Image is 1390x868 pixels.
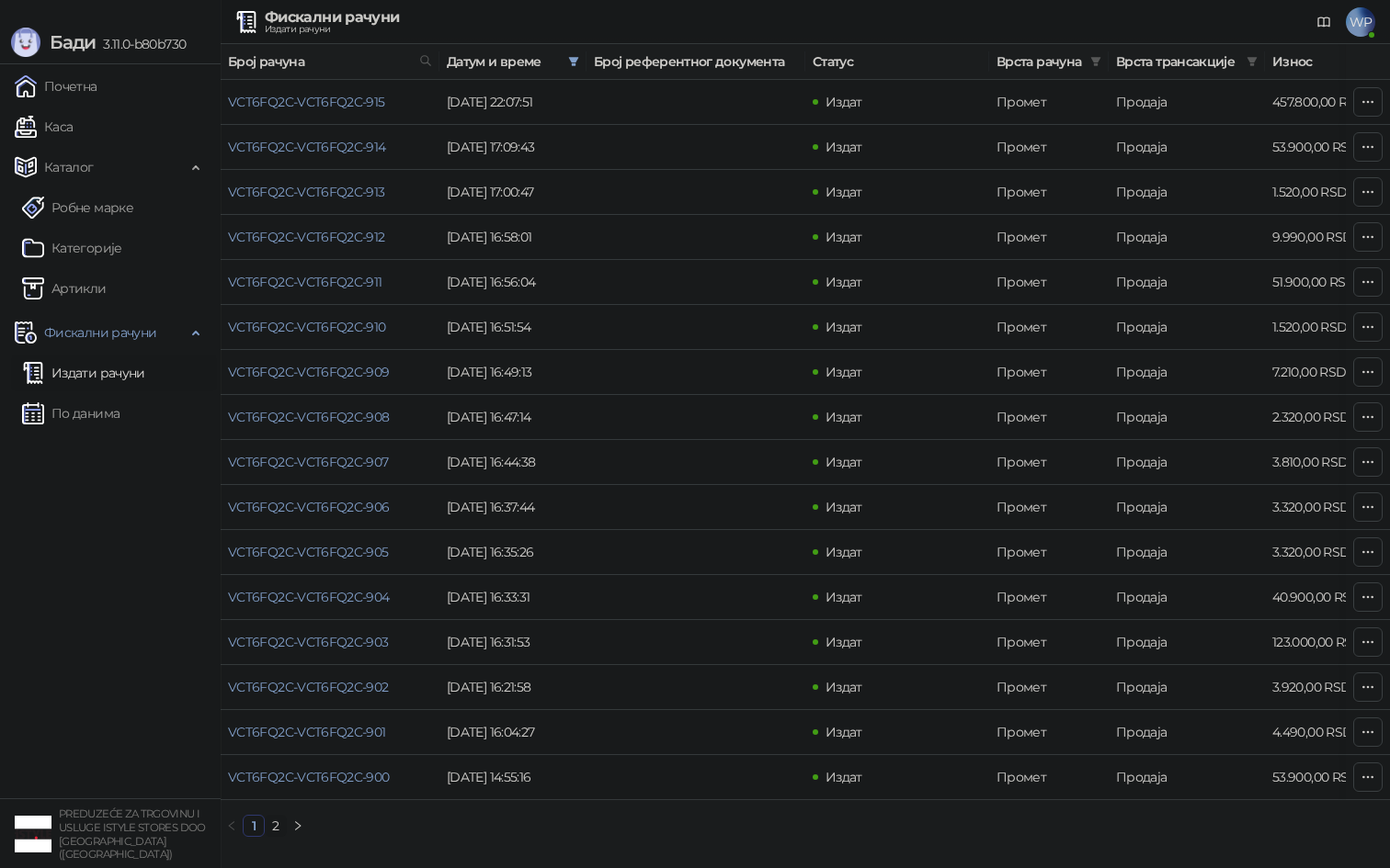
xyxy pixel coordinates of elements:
td: Продаја [1109,575,1265,620]
td: Продаја [1109,350,1265,395]
th: Врста трансакције [1109,44,1265,80]
span: WP [1346,7,1375,37]
td: Промет [989,440,1109,485]
td: Продаја [1109,485,1265,530]
div: Фискални рачуни [265,10,399,25]
span: Издат [826,184,862,200]
td: Промет [989,620,1109,665]
a: VCT6FQ2C-VCT6FQ2C-901 [228,724,386,740]
td: Продаја [1109,305,1265,350]
span: filter [1090,56,1101,67]
span: Фискални рачуни [44,314,156,351]
td: [DATE] 16:49:13 [439,350,587,395]
td: [DATE] 16:35:26 [439,530,587,575]
span: filter [1087,48,1105,75]
td: VCT6FQ2C-VCT6FQ2C-904 [221,575,439,620]
td: [DATE] 16:44:38 [439,440,587,485]
td: VCT6FQ2C-VCT6FQ2C-902 [221,665,439,710]
a: Робне марке [22,189,133,226]
span: Датум и време [447,51,561,72]
td: [DATE] 16:58:01 [439,215,587,260]
img: 64x64-companyLogo-77b92cf4-9946-4f36-9751-bf7bb5fd2c7d.png [15,816,51,852]
td: Промет [989,125,1109,170]
td: [DATE] 14:55:16 [439,755,587,800]
td: [DATE] 16:21:58 [439,665,587,710]
span: Издат [826,364,862,380]
a: VCT6FQ2C-VCT6FQ2C-905 [228,544,389,560]
img: Artikli [22,277,44,299]
td: VCT6FQ2C-VCT6FQ2C-913 [221,170,439,215]
th: Број рачуна [221,44,439,80]
td: Продаја [1109,620,1265,665]
a: Категорије [22,230,122,266]
li: Следећа страна [287,815,309,837]
a: Издати рачуни [22,355,145,391]
td: Продаја [1109,665,1265,710]
span: Издат [826,229,862,245]
span: Издат [826,139,862,155]
td: Промет [989,305,1109,350]
th: Број референтног документа [587,44,805,80]
td: [DATE] 16:04:27 [439,710,587,755]
td: VCT6FQ2C-VCT6FQ2C-915 [221,80,439,125]
span: Издат [826,319,862,335]
td: Продаја [1109,755,1265,800]
a: 2 [266,816,286,836]
td: Промет [989,485,1109,530]
span: Издат [826,274,862,290]
span: filter [564,48,583,75]
a: VCT6FQ2C-VCT6FQ2C-909 [228,364,390,380]
span: Број рачуна [228,51,412,72]
td: Промет [989,710,1109,755]
td: [DATE] 16:31:53 [439,620,587,665]
div: Издати рачуни [265,25,399,34]
span: Каталог [44,149,94,186]
span: Издат [826,724,862,740]
td: Продаја [1109,710,1265,755]
img: Logo [11,28,40,57]
td: Промет [989,575,1109,620]
td: VCT6FQ2C-VCT6FQ2C-912 [221,215,439,260]
a: Документација [1309,7,1339,37]
th: Статус [805,44,989,80]
a: VCT6FQ2C-VCT6FQ2C-911 [228,274,382,290]
a: VCT6FQ2C-VCT6FQ2C-904 [228,589,390,605]
span: Издат [826,499,862,515]
td: VCT6FQ2C-VCT6FQ2C-908 [221,395,439,440]
button: left [221,815,243,837]
a: Почетна [15,68,97,105]
span: Издат [826,679,862,695]
td: Промет [989,395,1109,440]
span: right [292,820,303,831]
td: Промет [989,170,1109,215]
td: VCT6FQ2C-VCT6FQ2C-901 [221,710,439,755]
span: filter [1247,56,1258,67]
a: По данима [22,395,120,432]
th: Врста рачуна [989,44,1109,80]
td: Промет [989,215,1109,260]
td: VCT6FQ2C-VCT6FQ2C-906 [221,485,439,530]
td: [DATE] 16:47:14 [439,395,587,440]
td: Продаја [1109,530,1265,575]
span: Издат [826,634,862,650]
span: Издат [826,94,862,110]
a: VCT6FQ2C-VCT6FQ2C-900 [228,769,390,785]
span: Износ [1272,51,1368,72]
small: PREDUZEĆE ZA TRGOVINU I USLUGE ISTYLE STORES DOO [GEOGRAPHIC_DATA] ([GEOGRAPHIC_DATA]) [59,807,206,861]
td: Продаја [1109,395,1265,440]
td: [DATE] 16:33:31 [439,575,587,620]
td: Промет [989,260,1109,305]
button: right [287,815,309,837]
td: [DATE] 22:07:51 [439,80,587,125]
li: 1 [243,815,265,837]
a: ArtikliАртикли [22,270,107,307]
td: [DATE] 17:00:47 [439,170,587,215]
a: VCT6FQ2C-VCT6FQ2C-912 [228,229,385,245]
td: Промет [989,530,1109,575]
td: Промет [989,755,1109,800]
td: Промет [989,80,1109,125]
td: Продаја [1109,215,1265,260]
td: Продаја [1109,260,1265,305]
td: VCT6FQ2C-VCT6FQ2C-910 [221,305,439,350]
td: VCT6FQ2C-VCT6FQ2C-911 [221,260,439,305]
